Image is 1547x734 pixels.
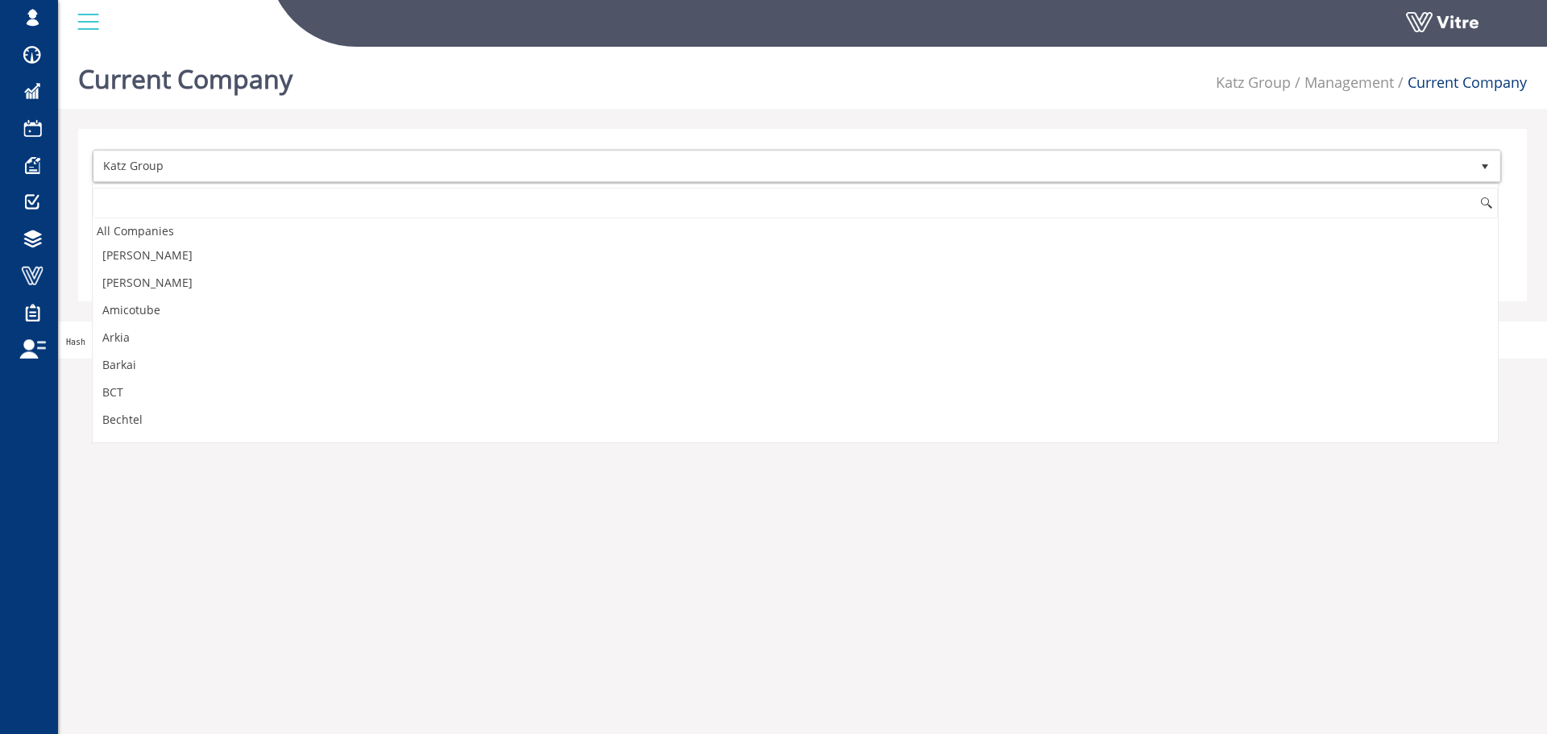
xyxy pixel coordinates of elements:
[93,220,1498,242] div: All Companies
[66,338,371,346] span: Hash '62b2d2b' Date '[DATE] 14:10:01 +0000' Branch 'Production'
[1394,73,1527,93] li: Current Company
[78,40,292,109] h1: Current Company
[1470,151,1499,181] span: select
[1216,73,1291,92] a: Katz Group
[93,406,1498,433] li: Bechtel
[93,242,1498,269] li: [PERSON_NAME]
[93,297,1498,324] li: Amicotube
[93,433,1498,461] li: BOI
[93,351,1498,379] li: Barkai
[93,379,1498,406] li: BCT
[94,151,1470,180] span: Katz Group
[93,269,1498,297] li: [PERSON_NAME]
[93,324,1498,351] li: Arkia
[1291,73,1394,93] li: Management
